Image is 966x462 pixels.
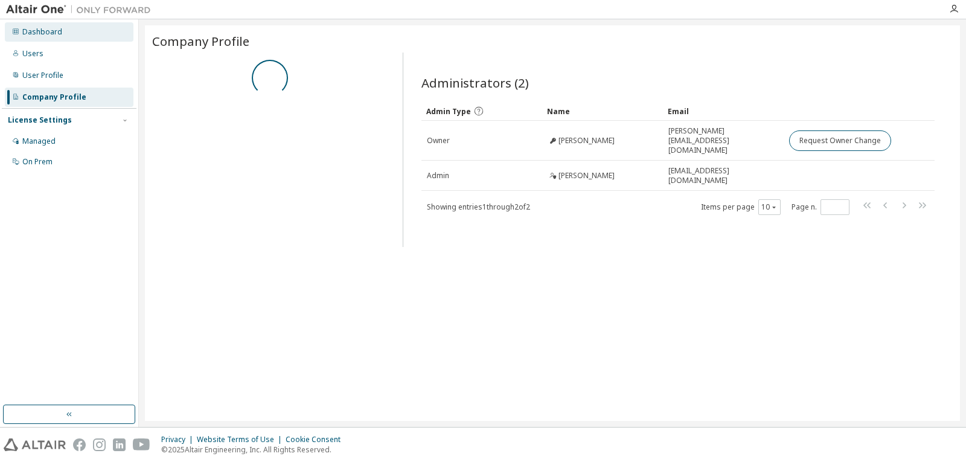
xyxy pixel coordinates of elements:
div: Website Terms of Use [197,435,286,444]
img: Altair One [6,4,157,16]
span: [PERSON_NAME] [558,136,615,146]
div: User Profile [22,71,63,80]
div: Company Profile [22,92,86,102]
div: License Settings [8,115,72,125]
span: Admin Type [426,106,471,117]
span: [PERSON_NAME] [558,171,615,181]
span: Owner [427,136,450,146]
div: Privacy [161,435,197,444]
div: Dashboard [22,27,62,37]
img: linkedin.svg [113,438,126,451]
span: Showing entries 1 through 2 of 2 [427,202,530,212]
img: facebook.svg [73,438,86,451]
span: Company Profile [152,33,249,50]
div: Managed [22,136,56,146]
img: youtube.svg [133,438,150,451]
button: Request Owner Change [789,130,891,151]
div: Name [547,101,658,121]
p: © 2025 Altair Engineering, Inc. All Rights Reserved. [161,444,348,455]
div: Cookie Consent [286,435,348,444]
img: altair_logo.svg [4,438,66,451]
div: On Prem [22,157,53,167]
img: instagram.svg [93,438,106,451]
span: Administrators (2) [421,74,529,91]
div: Email [668,101,779,121]
span: Page n. [792,199,849,215]
div: Users [22,49,43,59]
span: Admin [427,171,449,181]
span: Items per page [701,199,781,215]
button: 10 [761,202,778,212]
span: [EMAIL_ADDRESS][DOMAIN_NAME] [668,166,778,185]
span: [PERSON_NAME][EMAIL_ADDRESS][DOMAIN_NAME] [668,126,778,155]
